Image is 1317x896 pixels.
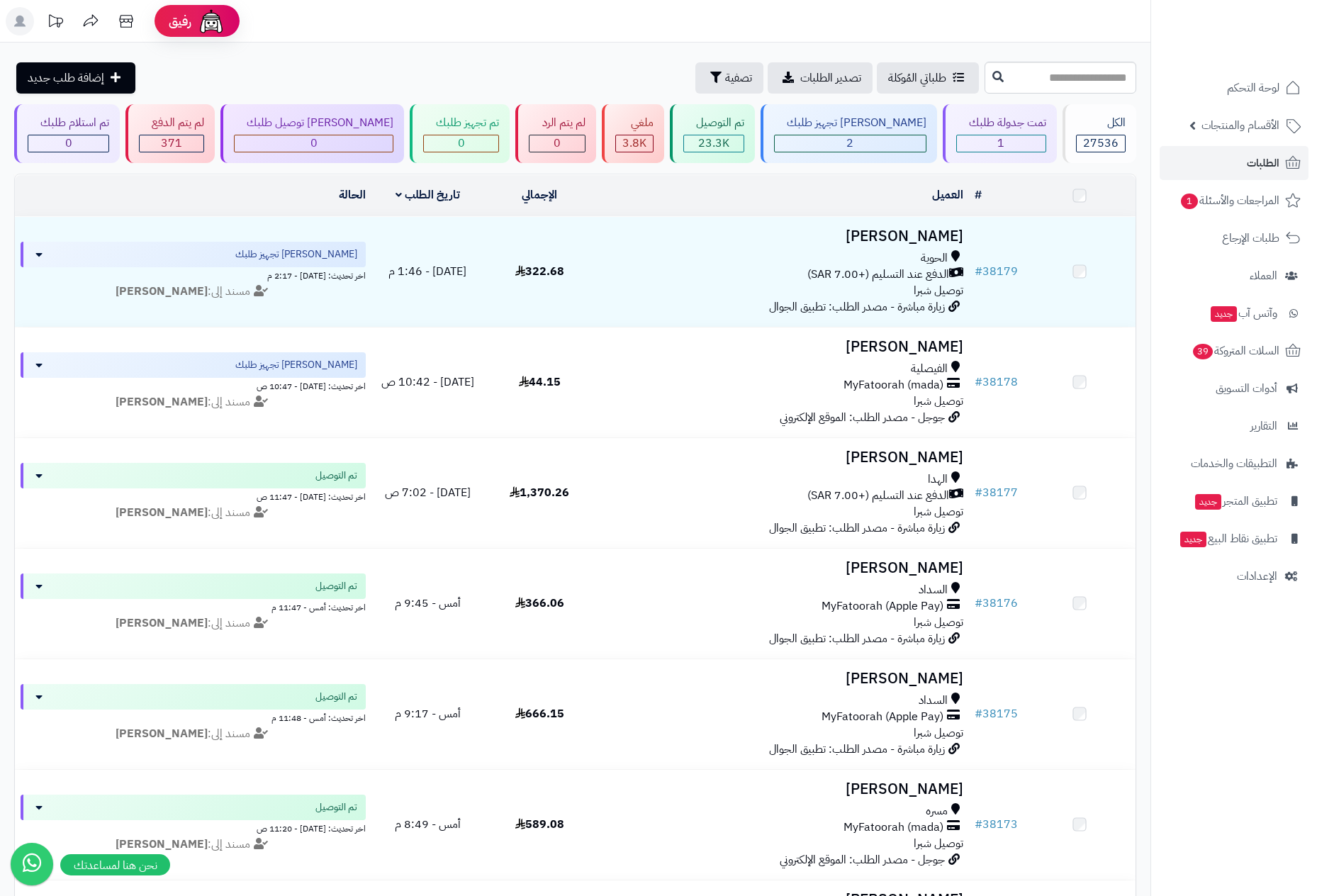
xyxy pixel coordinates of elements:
[310,135,318,152] span: 0
[515,263,564,280] span: 322.68
[407,104,512,163] a: تم تجهيز طلبك 0
[116,725,208,742] strong: [PERSON_NAME]
[975,263,982,280] span: #
[1193,344,1213,359] span: 39
[522,186,557,203] a: الإجمالي
[1211,306,1237,322] span: جديد
[926,803,948,819] span: مسره
[395,595,461,612] span: أمس - 9:45 م
[807,267,949,283] span: الدفع عند التسليم (+7.00 SAR)
[888,69,946,86] span: طلباتي المُوكلة
[161,135,182,152] span: 371
[1192,341,1279,361] span: السلات المتروكة
[1247,153,1279,173] span: الطلبات
[385,484,471,501] span: [DATE] - 7:02 ص
[601,781,963,797] h3: [PERSON_NAME]
[914,835,963,852] span: توصيل شبرا
[822,598,943,615] span: MyFatoorah (Apple Pay)
[683,115,744,131] div: تم التوصيل
[1179,191,1279,211] span: المراجعات والأسئلة
[381,374,474,391] span: [DATE] - 10:42 ص
[975,705,1018,722] a: #38175
[601,449,963,466] h3: [PERSON_NAME]
[780,851,945,868] span: جوجل - مصدر الطلب: الموقع الإلكتروني
[1221,40,1304,69] img: logo-2.png
[1076,115,1126,131] div: الكل
[957,135,1046,152] div: 1
[38,7,73,39] a: تحديثات المنصة
[1060,104,1139,163] a: الكل27536
[197,7,225,35] img: ai-face.png
[339,186,366,203] a: الحالة
[235,358,357,372] span: [PERSON_NAME] تجهيز طلبك
[775,135,926,152] div: 2
[21,820,366,835] div: اخر تحديث: [DATE] - 11:20 ص
[388,263,466,280] span: [DATE] - 1:46 م
[1160,371,1308,405] a: أدوات التسويق
[315,690,357,704] span: تم التوصيل
[1222,228,1279,248] span: طلبات الإرجاع
[529,115,585,131] div: لم يتم الرد
[914,503,963,520] span: توصيل شبرا
[940,104,1060,163] a: تمت جدولة طلبك 1
[10,615,376,632] div: مسند إلى:
[315,579,357,593] span: تم التوصيل
[21,378,366,393] div: اخر تحديث: [DATE] - 10:47 ص
[10,284,376,300] div: مسند إلى:
[116,393,208,410] strong: [PERSON_NAME]
[1160,484,1308,518] a: تطبيق المتجرجديد
[395,816,461,833] span: أمس - 8:49 م
[235,135,393,152] div: 0
[395,705,461,722] span: أمس - 9:17 م
[769,520,945,537] span: زيارة مباشرة - مصدر الطلب: تطبيق الجوال
[914,614,963,631] span: توصيل شبرا
[622,135,646,152] span: 3.8K
[975,595,1018,612] a: #38176
[1195,494,1221,510] span: جديد
[1201,116,1279,135] span: الأقسام والمنتجات
[774,115,926,131] div: [PERSON_NAME] تجهيز طلبك
[515,595,564,612] span: 366.06
[169,13,191,30] span: رفيق
[1191,454,1277,474] span: التطبيقات والخدمات
[769,298,945,315] span: زيارة مباشرة - مصدر الطلب: تطبيق الجوال
[1181,194,1198,209] span: 1
[769,741,945,758] span: زيارة مباشرة - مصدر الطلب: تطبيق الجوال
[975,263,1018,280] a: #38179
[315,469,357,483] span: تم التوصيل
[975,186,982,203] a: #
[116,283,208,300] strong: [PERSON_NAME]
[396,186,460,203] a: تاريخ الطلب
[844,377,943,393] span: MyFatoorah (mada)
[21,710,366,724] div: اخر تحديث: أمس - 11:48 م
[1250,266,1277,286] span: العملاء
[1160,146,1308,180] a: الطلبات
[10,726,376,742] div: مسند إلى:
[1160,334,1308,368] a: السلات المتروكة39
[975,816,982,833] span: #
[1160,409,1308,443] a: التقارير
[599,104,667,163] a: ملغي 3.8K
[914,282,963,299] span: توصيل شبرا
[975,816,1018,833] a: #38173
[1227,78,1279,98] span: لوحة التحكم
[914,724,963,741] span: توصيل شبرا
[1237,566,1277,586] span: الإعدادات
[16,62,135,94] a: إضافة طلب جديد
[769,630,945,647] span: زيارة مباشرة - مصدر الطلب: تطبيق الجوال
[975,374,982,391] span: #
[975,484,1018,501] a: #38177
[601,560,963,576] h3: [PERSON_NAME]
[11,104,123,163] a: تم استلام طلبك 0
[529,135,584,152] div: 0
[116,836,208,853] strong: [PERSON_NAME]
[116,504,208,521] strong: [PERSON_NAME]
[28,135,108,152] div: 0
[234,115,393,131] div: [PERSON_NAME] توصيل طلبك
[601,228,963,245] h3: [PERSON_NAME]
[684,135,744,152] div: 23336
[846,135,853,152] span: 2
[844,819,943,836] span: MyFatoorah (mada)
[822,709,943,725] span: MyFatoorah (Apple Pay)
[139,115,204,131] div: لم يتم الدفع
